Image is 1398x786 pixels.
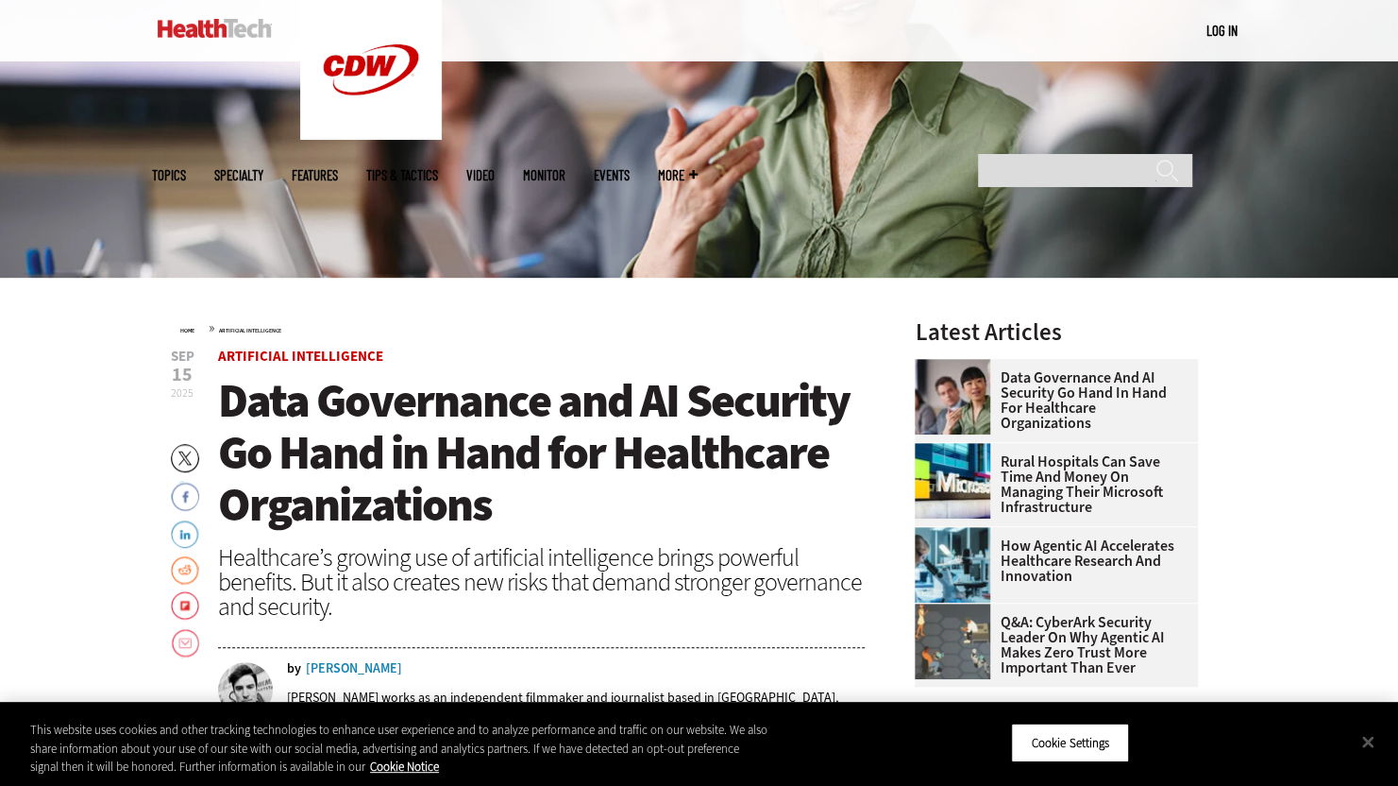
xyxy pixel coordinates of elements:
a: scientist looks through microscope in lab [915,527,1000,542]
a: Artificial Intelligence [218,347,383,366]
img: nathan eddy [218,662,273,717]
div: » [180,320,866,335]
a: Artificial Intelligence [219,327,281,334]
img: Microsoft building [915,443,990,519]
a: Events [594,168,630,182]
div: User menu [1206,21,1238,41]
a: Microsoft building [915,443,1000,458]
p: [PERSON_NAME] works as an independent filmmaker and journalist based in [GEOGRAPHIC_DATA], specia... [287,689,866,743]
a: Home [180,327,194,334]
span: Sep [171,350,194,364]
button: Close [1347,721,1389,762]
a: Q&A: CyberArk Security Leader on Why Agentic AI Makes Zero Trust More Important Than Ever [915,615,1187,675]
img: Group of humans and robots accessing a network [915,604,990,679]
a: Data Governance and AI Security Go Hand in Hand for Healthcare Organizations [915,370,1187,431]
a: MonITor [523,168,565,182]
button: Cookie Settings [1011,723,1129,762]
a: Features [292,168,338,182]
div: Healthcare’s growing use of artificial intelligence brings powerful benefits. But it also creates... [218,545,866,619]
h3: Latest Articles [915,320,1198,344]
a: Rural Hospitals Can Save Time and Money on Managing Their Microsoft Infrastructure [915,454,1187,515]
img: woman discusses data governance [915,359,990,435]
span: Specialty [214,168,263,182]
a: Log in [1206,22,1238,39]
span: 15 [171,366,194,384]
span: More [658,168,698,182]
a: Tips & Tactics [366,168,438,182]
a: Group of humans and robots accessing a network [915,604,1000,619]
span: by [287,662,301,675]
a: More information about your privacy [370,759,439,775]
span: Data Governance and AI Security Go Hand in Hand for Healthcare Organizations [218,369,850,536]
span: Topics [152,168,186,182]
div: This website uses cookies and other tracking technologies to enhance user experience and to analy... [30,721,769,777]
a: [PERSON_NAME] [306,662,402,675]
a: Video [466,168,495,182]
img: Home [158,19,272,38]
a: How Agentic AI Accelerates Healthcare Research and Innovation [915,538,1187,584]
a: woman discusses data governance [915,359,1000,374]
span: 2025 [171,385,194,401]
a: CDW [300,125,442,145]
img: scientist looks through microscope in lab [915,527,990,603]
